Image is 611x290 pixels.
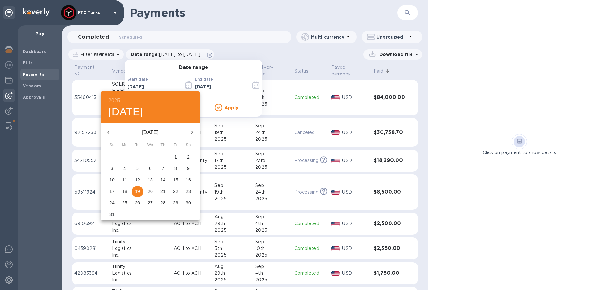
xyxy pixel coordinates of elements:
button: 19 [132,186,143,197]
span: Fr [170,142,181,148]
p: 6 [149,165,151,172]
button: 14 [157,174,169,186]
p: 8 [174,165,177,172]
p: 20 [148,188,153,195]
p: 21 [160,188,165,195]
p: 17 [109,188,115,195]
p: 3 [111,165,113,172]
p: 7 [162,165,164,172]
button: 5 [132,163,143,174]
button: 26 [132,197,143,209]
p: 31 [109,211,115,217]
p: 22 [173,188,178,195]
p: 16 [186,177,191,183]
span: We [144,142,156,148]
button: 20 [144,186,156,197]
p: 27 [148,200,153,206]
button: 2025 [109,96,120,105]
p: 23 [186,188,191,195]
span: Tu [132,142,143,148]
p: 30 [186,200,191,206]
button: 24 [106,197,118,209]
button: 25 [119,197,130,209]
p: 19 [135,188,140,195]
p: 1 [174,154,177,160]
p: 9 [187,165,190,172]
button: 12 [132,174,143,186]
button: 10 [106,174,118,186]
button: 30 [183,197,194,209]
button: 6 [144,163,156,174]
button: 11 [119,174,130,186]
p: 15 [173,177,178,183]
p: 28 [160,200,165,206]
button: 8 [170,163,181,174]
span: Mo [119,142,130,148]
button: 18 [119,186,130,197]
p: 11 [122,177,127,183]
button: 21 [157,186,169,197]
p: 13 [148,177,153,183]
span: Sa [183,142,194,148]
p: 24 [109,200,115,206]
p: 10 [109,177,115,183]
button: [DATE] [109,105,143,118]
span: Su [106,142,118,148]
p: 5 [136,165,139,172]
button: 27 [144,197,156,209]
p: 14 [160,177,165,183]
button: 15 [170,174,181,186]
p: 4 [123,165,126,172]
button: 7 [157,163,169,174]
p: 18 [122,188,127,195]
button: 9 [183,163,194,174]
p: 2 [187,154,190,160]
p: 12 [135,177,140,183]
button: 2 [183,152,194,163]
button: 4 [119,163,130,174]
button: 22 [170,186,181,197]
button: 16 [183,174,194,186]
button: 31 [106,209,118,220]
button: 13 [144,174,156,186]
p: 25 [122,200,127,206]
button: 3 [106,163,118,174]
button: 29 [170,197,181,209]
p: 29 [173,200,178,206]
p: 26 [135,200,140,206]
button: 17 [106,186,118,197]
span: Th [157,142,169,148]
button: 1 [170,152,181,163]
p: [DATE] [116,129,184,136]
button: 23 [183,186,194,197]
button: 28 [157,197,169,209]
